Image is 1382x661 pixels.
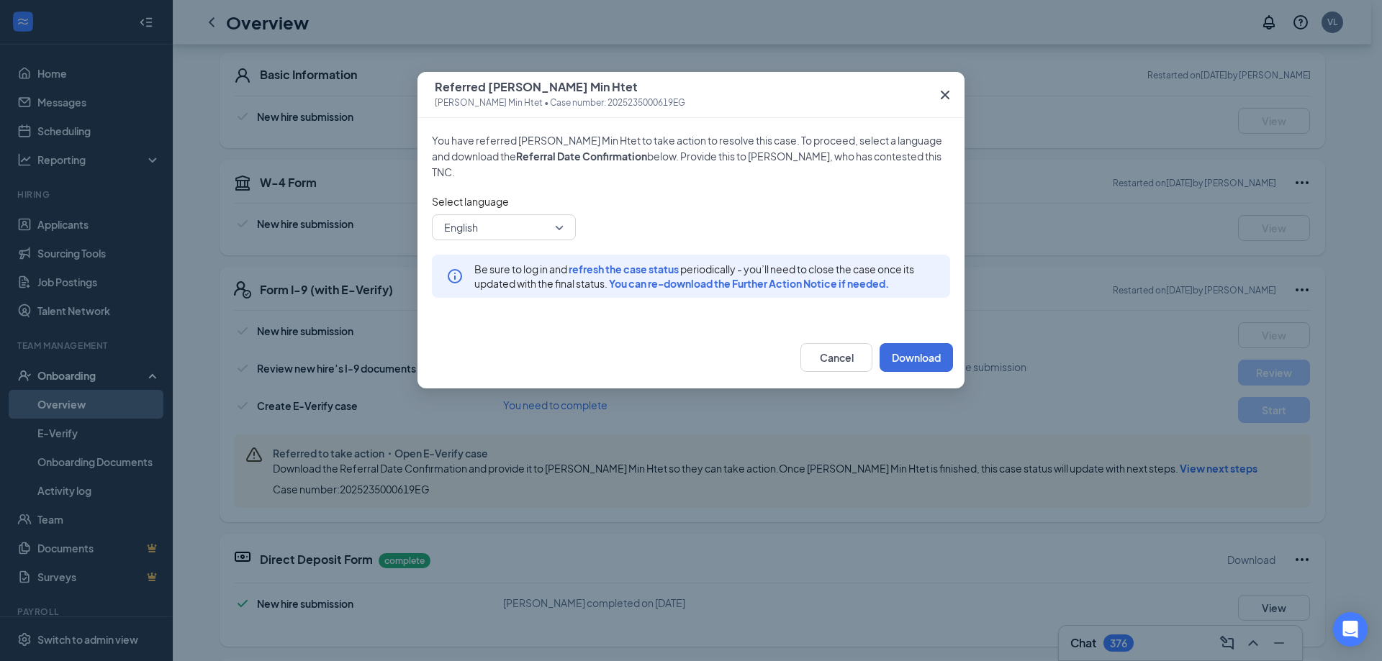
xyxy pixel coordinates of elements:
span: Be sure to log in and periodically - you’ll need to close the case once its updated with the fina... [474,262,936,291]
button: Close [926,72,965,118]
div: Open Intercom Messenger [1333,612,1368,647]
button: Cancel [800,343,872,372]
span: below. Provide this to [PERSON_NAME], who has contested this TNC. [432,150,941,178]
span: Referred [PERSON_NAME] Min Htet [435,80,685,94]
span: You can re-download the Further Action Notice if needed. [609,277,889,290]
svg: Info [446,268,464,285]
svg: Cross [936,86,954,104]
span: refresh the case status [569,263,679,275]
span: Referral Date Confirmation [516,150,647,163]
span: [PERSON_NAME] Min Htet • Case number: 2025235000619EG [435,96,685,110]
button: Download [880,343,953,372]
span: You have referred [PERSON_NAME] Min Htet to take action to resolve this case. To proceed, select ... [432,134,942,163]
span: Select language [432,194,950,209]
span: English [444,216,478,238]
